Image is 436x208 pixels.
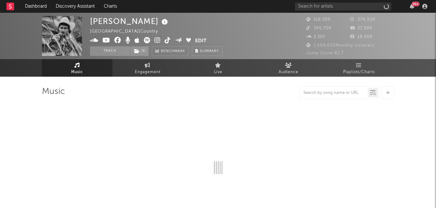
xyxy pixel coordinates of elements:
span: Playlists/Charts [343,68,375,76]
span: 2,307 [306,35,325,39]
span: Benchmark [161,48,185,55]
button: 99+ [410,4,414,9]
span: Live [214,68,222,76]
input: Search for artists [295,3,391,11]
span: Summary [200,50,219,53]
span: Jump Score: 82.7 [306,51,344,55]
button: Summary [192,46,222,56]
span: Engagement [135,68,160,76]
span: ( 1 ) [130,46,149,56]
a: Benchmark [152,46,189,56]
a: Engagement [112,59,183,77]
button: Track [90,46,130,56]
div: [PERSON_NAME] [90,16,169,27]
a: Audience [253,59,324,77]
input: Search by song name or URL [300,90,368,96]
button: (1) [130,46,149,56]
a: Live [183,59,253,77]
div: [GEOGRAPHIC_DATA] | Country [90,28,165,35]
a: Playlists/Charts [324,59,394,77]
div: 99 + [412,2,420,6]
span: 27,500 [350,26,372,30]
a: Music [42,59,112,77]
span: Music [71,68,83,76]
span: Audience [279,68,298,76]
span: 118,300 [306,18,331,22]
button: Edit [195,37,207,45]
span: 18,000 [350,35,373,39]
span: 1,688,620 Monthly Listeners [306,43,374,48]
span: 395,700 [306,26,331,30]
span: 274,920 [350,18,375,22]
